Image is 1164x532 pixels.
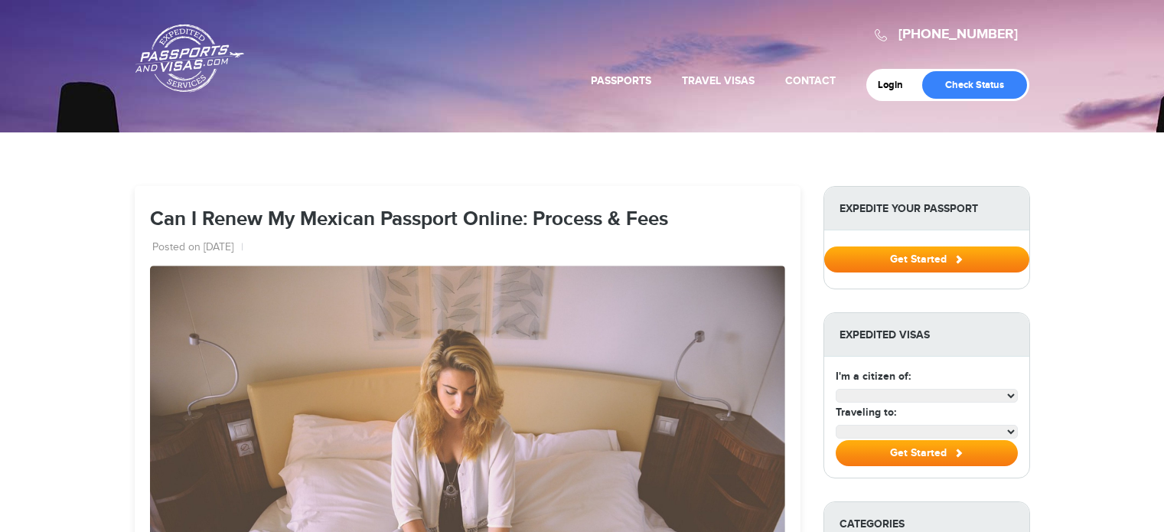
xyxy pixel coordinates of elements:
a: Passports [591,74,651,87]
a: Contact [785,74,836,87]
strong: Expedite Your Passport [824,187,1029,230]
a: Travel Visas [682,74,755,87]
label: I'm a citizen of: [836,368,911,384]
a: Login [878,79,914,91]
a: Passports & [DOMAIN_NAME] [135,24,244,93]
a: [PHONE_NUMBER] [898,26,1018,43]
button: Get Started [836,440,1018,466]
h1: Can I Renew My Mexican Passport Online: Process & Fees [150,209,785,231]
button: Get Started [824,246,1029,273]
label: Traveling to: [836,404,896,420]
a: Check Status [922,71,1027,99]
a: Get Started [824,253,1029,265]
li: Posted on [DATE] [152,240,243,256]
strong: Expedited Visas [824,313,1029,357]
